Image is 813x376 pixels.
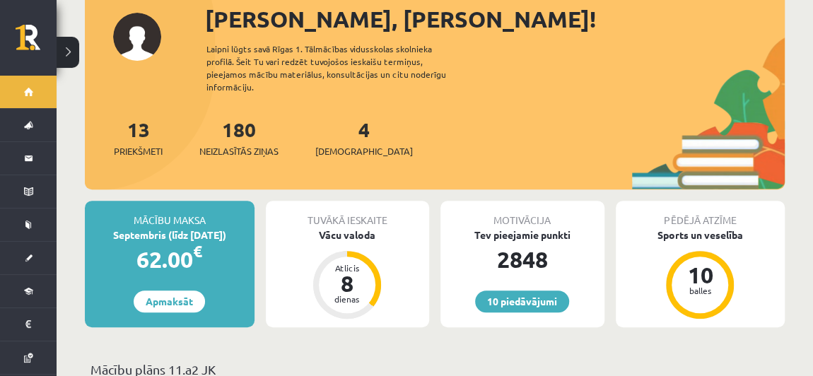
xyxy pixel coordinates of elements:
[315,117,413,158] a: 4[DEMOGRAPHIC_DATA]
[266,228,430,242] div: Vācu valoda
[475,290,569,312] a: 10 piedāvājumi
[326,264,368,272] div: Atlicis
[679,286,721,295] div: balles
[16,25,57,60] a: Rīgas 1. Tālmācības vidusskola
[85,242,255,276] div: 62.00
[85,201,255,228] div: Mācību maksa
[206,42,471,93] div: Laipni lūgts savā Rīgas 1. Tālmācības vidusskolas skolnieka profilā. Šeit Tu vari redzēt tuvojošo...
[326,272,368,295] div: 8
[199,144,279,158] span: Neizlasītās ziņas
[616,228,785,321] a: Sports un veselība 10 balles
[114,117,163,158] a: 13Priekšmeti
[85,228,255,242] div: Septembris (līdz [DATE])
[114,144,163,158] span: Priekšmeti
[193,241,202,262] span: €
[199,117,279,158] a: 180Neizlasītās ziņas
[315,144,413,158] span: [DEMOGRAPHIC_DATA]
[440,228,604,242] div: Tev pieejamie punkti
[616,201,785,228] div: Pēdējā atzīme
[134,290,205,312] a: Apmaksāt
[266,201,430,228] div: Tuvākā ieskaite
[440,242,604,276] div: 2848
[440,201,604,228] div: Motivācija
[616,228,785,242] div: Sports un veselība
[266,228,430,321] a: Vācu valoda Atlicis 8 dienas
[326,295,368,303] div: dienas
[679,264,721,286] div: 10
[205,2,785,36] div: [PERSON_NAME], [PERSON_NAME]!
